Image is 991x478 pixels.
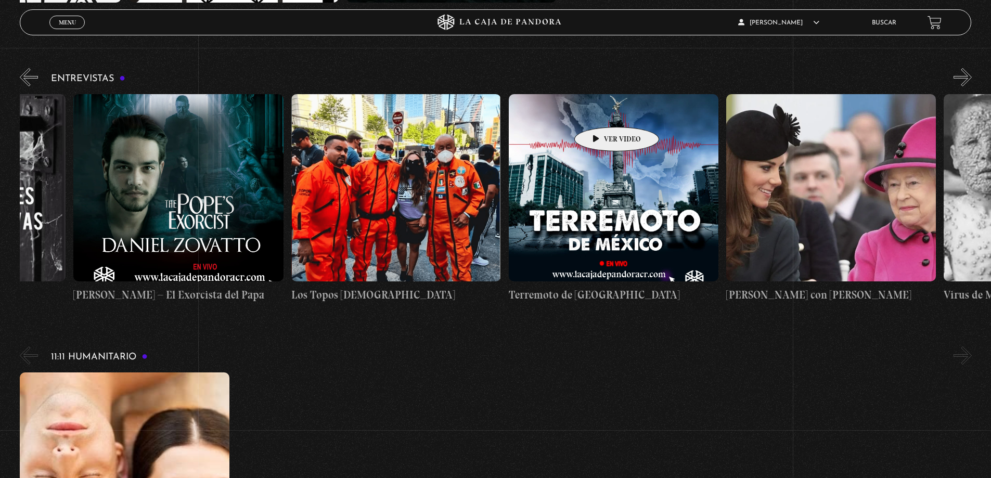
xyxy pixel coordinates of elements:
h4: [DEMOGRAPHIC_DATA] [564,8,774,24]
button: Previous [20,346,38,365]
a: Buscar [872,20,896,26]
a: [PERSON_NAME] – El Exorcista del Papa [73,94,283,303]
a: [PERSON_NAME] con [PERSON_NAME] [726,94,936,303]
a: Los Topos [DEMOGRAPHIC_DATA] [291,94,501,303]
h4: Reencarnación [781,8,991,24]
button: Next [954,346,972,365]
span: [PERSON_NAME] [738,20,819,26]
span: Cerrar [55,28,80,35]
h3: 11:11 Humanitario [51,352,148,362]
span: Menu [59,19,76,25]
h4: Símbolos II [129,8,339,24]
h4: [DEMOGRAPHIC_DATA] [346,8,556,24]
button: Previous [20,68,38,86]
h3: Entrevistas [51,74,125,84]
a: Terremoto de [GEOGRAPHIC_DATA] [509,94,718,303]
h4: [PERSON_NAME] – El Exorcista del Papa [73,287,283,303]
h4: [PERSON_NAME] con [PERSON_NAME] [726,287,936,303]
button: Next [954,68,972,86]
h4: Los Topos [DEMOGRAPHIC_DATA] [291,287,501,303]
a: View your shopping cart [928,16,942,30]
h4: Terremoto de [GEOGRAPHIC_DATA] [509,287,718,303]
